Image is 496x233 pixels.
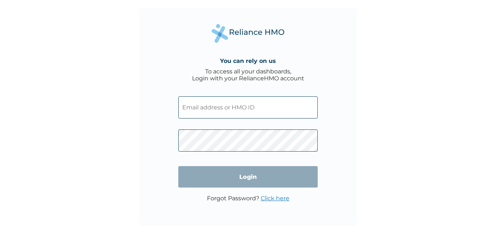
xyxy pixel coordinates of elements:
a: Click here [261,195,289,202]
input: Login [178,166,318,188]
div: To access all your dashboards, Login with your RelianceHMO account [192,68,304,82]
input: Email address or HMO ID [178,96,318,118]
h4: You can rely on us [220,57,276,64]
img: Reliance Health's Logo [212,24,284,43]
p: Forgot Password? [207,195,289,202]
